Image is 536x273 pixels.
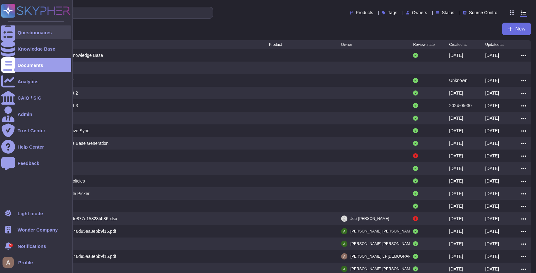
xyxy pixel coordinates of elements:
div: [DATE] [485,228,499,234]
img: user [341,228,347,234]
div: [DATE] [449,90,463,96]
span: Status [442,10,454,15]
div: [DATE] [449,241,463,247]
span: [PERSON_NAME] Le [DEMOGRAPHIC_DATA] [351,253,430,259]
img: user [341,266,347,272]
span: Tags [388,10,397,15]
div: [DATE] [485,253,499,259]
div: 64b033fd246d95aa8ebb9f16.pdf [53,228,116,234]
div: Admin [18,112,32,117]
button: user [1,255,18,269]
img: user [341,241,347,247]
div: [DATE] [485,128,499,134]
div: [DATE] [449,266,463,272]
div: [DATE] [449,153,463,159]
div: Knowledge Base [18,46,55,51]
a: Knowledge Base [1,42,71,56]
div: [DATE] [449,253,463,259]
span: Owners [412,10,427,15]
div: Help Center [18,145,44,149]
div: [DATE] [449,216,463,222]
button: New [502,23,531,35]
div: [DATE] [449,128,463,134]
span: Updated at [485,43,504,46]
div: [DATE] [449,203,463,209]
span: Review state [413,43,435,46]
span: Wonder Company [18,227,58,232]
span: Notifications [18,244,46,248]
div: [DATE] [449,115,463,121]
div: Feedback [18,161,39,166]
div: [DATE] [485,102,499,109]
div: Trust Center [18,128,45,133]
div: [DATE] [449,178,463,184]
div: [DATE] [485,140,499,146]
div: Knowledge Base Generation [53,140,109,146]
div: [DATE] [449,190,463,197]
div: [DATE] [485,115,499,121]
div: [DATE] [485,153,499,159]
div: [DATE] [485,77,499,84]
span: Joci [PERSON_NAME] [351,216,389,222]
div: 9+ [9,243,13,247]
div: 60cc5a82de877e15823f4f86.xlsx [53,216,117,222]
a: Trust Center [1,123,71,137]
a: Documents [1,58,71,72]
div: [DATE] [449,228,463,234]
a: Admin [1,107,71,121]
div: [DATE] [449,165,463,172]
div: External Knowledge Base [53,52,103,58]
div: [DATE] [485,203,499,209]
div: [DATE] [485,216,499,222]
span: Product [269,43,282,46]
a: Help Center [1,140,71,154]
span: Created at [449,43,467,46]
span: Source Control [469,10,498,15]
a: Analytics [1,74,71,88]
span: Profile [18,260,33,265]
span: Owner [341,43,352,46]
span: [PERSON_NAME] [PERSON_NAME] [351,241,414,247]
div: 64b033fd246d95aa8ebb9f16.pdf [53,253,116,259]
div: [DATE] [485,90,499,96]
span: [PERSON_NAME] [PERSON_NAME] [351,228,414,234]
span: [PERSON_NAME] [PERSON_NAME] [351,266,414,272]
span: Products [356,10,373,15]
div: [DATE] [449,52,463,58]
div: [DATE] [485,241,499,247]
div: Documents [18,63,43,68]
div: Unknown [449,77,467,84]
div: Analytics [18,79,39,84]
div: 2024-05-30 [449,102,472,109]
div: [DATE] [485,178,499,184]
a: Questionnaires [1,25,71,39]
div: [DATE] [485,190,499,197]
span: New [515,26,525,31]
div: CAIQ / SIG [18,96,41,100]
img: user [341,216,347,222]
input: Search by keywords [25,7,213,18]
a: Feedback [1,156,71,170]
img: user [341,253,347,259]
div: Light mode [18,211,43,216]
img: user [3,257,14,268]
a: CAIQ / SIG [1,91,71,105]
div: [DATE] [449,140,463,146]
div: [DATE] [485,165,499,172]
div: Questionnaires [18,30,52,35]
div: [DATE] [485,266,499,272]
div: [DATE] [485,52,499,58]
